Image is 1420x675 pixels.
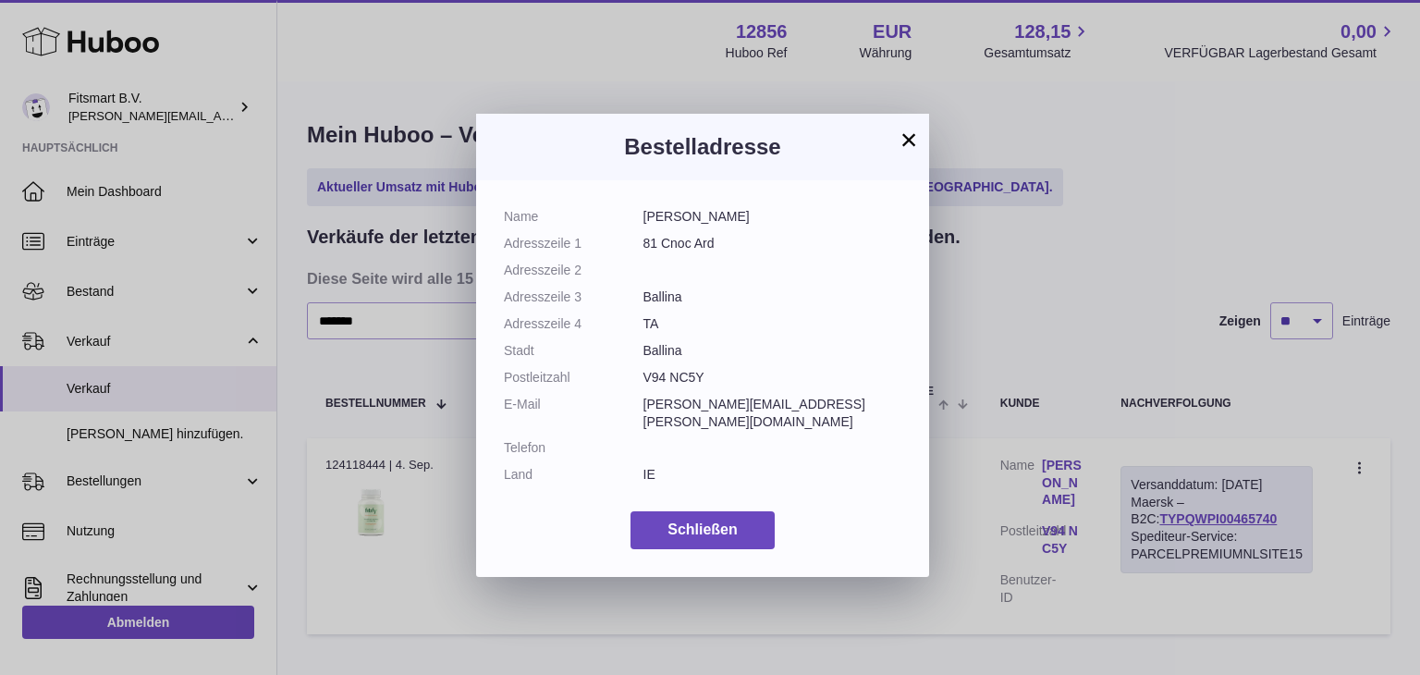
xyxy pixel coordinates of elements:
[643,208,902,226] dd: [PERSON_NAME]
[504,315,643,333] dt: Adresszeile 4
[898,129,920,151] button: ×
[643,342,902,360] dd: Ballina
[504,369,643,387] dt: Postleitzahl
[504,466,643,484] dt: Land
[667,522,738,537] span: Schließen
[504,342,643,360] dt: Stadt
[504,208,643,226] dt: Name
[504,439,643,457] dt: Telefon
[643,466,902,484] dd: IE
[643,315,902,333] dd: TA
[504,235,643,252] dt: Adresszeile 1
[643,288,902,306] dd: Ballina
[643,235,902,252] dd: 81 Cnoc Ard
[643,396,902,431] dd: [PERSON_NAME][EMAIL_ADDRESS][PERSON_NAME][DOMAIN_NAME]
[630,511,775,549] button: Schließen
[504,396,643,431] dt: E-Mail
[504,262,643,279] dt: Adresszeile 2
[643,369,902,387] dd: V94 NC5Y
[504,288,643,306] dt: Adresszeile 3
[504,132,901,162] h3: Bestelladresse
